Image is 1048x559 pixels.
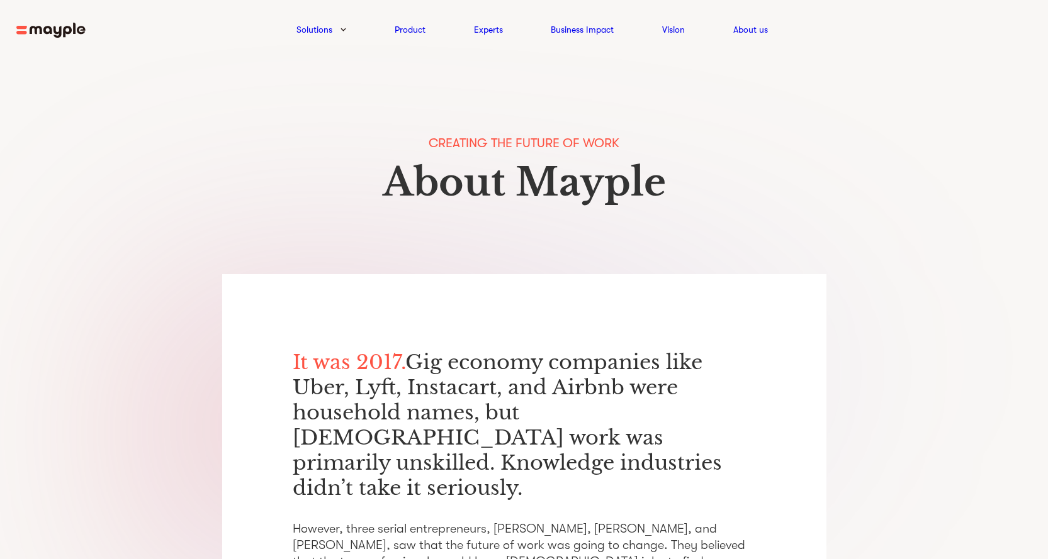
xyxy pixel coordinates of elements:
a: Vision [662,22,685,37]
a: Business Impact [551,22,614,37]
span: It was 2017. [293,350,405,375]
a: Product [395,22,425,37]
a: About us [733,22,768,37]
p: Gig economy companies like Uber, Lyft, Instacart, and Airbnb were household names, but [DEMOGRAPH... [293,350,756,501]
img: arrow-down [341,28,346,31]
a: Experts [474,22,503,37]
img: mayple-logo [16,23,86,38]
a: Solutions [296,22,332,37]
